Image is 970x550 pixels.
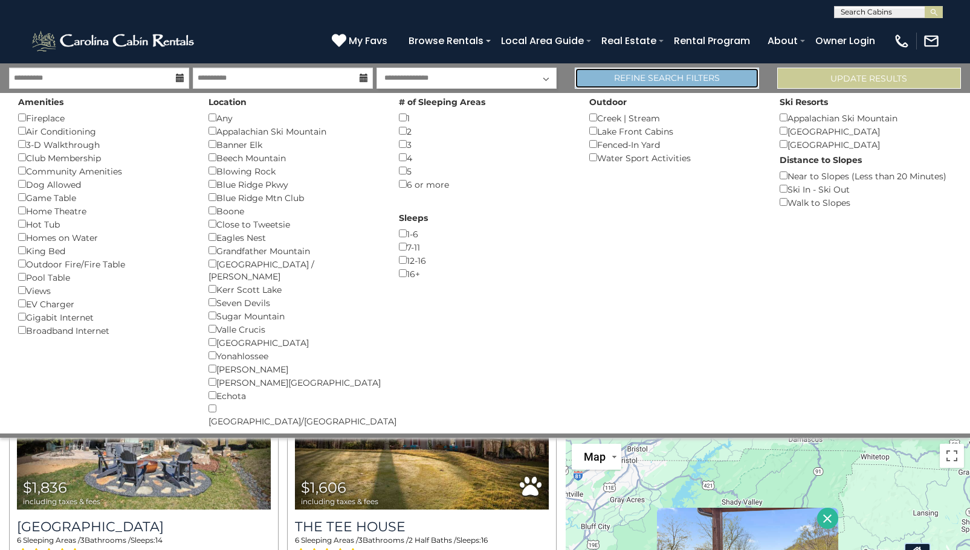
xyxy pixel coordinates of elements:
[155,536,163,545] span: 14
[668,30,756,51] a: Rental Program
[209,322,381,336] div: Valle Crucis
[761,30,804,51] a: About
[399,96,485,108] label: # of Sleeping Areas
[295,519,549,535] a: The Tee House
[409,536,456,545] span: 2 Half Baths /
[18,297,190,310] div: EV Charger
[399,227,571,240] div: 1-6
[780,154,862,166] label: Distance to Slopes
[80,536,85,545] span: 3
[23,479,67,496] span: $1,836
[589,138,761,151] div: Fenced-In Yard
[780,111,952,124] div: Appalachian Ski Mountain
[17,519,271,535] a: [GEOGRAPHIC_DATA]
[589,96,627,108] label: Outdoor
[18,124,190,138] div: Air Conditioning
[209,349,381,362] div: Yonahlossee
[495,30,590,51] a: Local Area Guide
[301,479,346,496] span: $1,606
[30,29,198,53] img: White-1-2.png
[23,497,100,505] span: including taxes & fees
[358,536,363,545] span: 3
[18,96,63,108] label: Amenities
[301,497,378,505] span: including taxes & fees
[209,283,381,296] div: Kerr Scott Lake
[399,212,428,224] label: Sleeps
[575,68,758,89] a: Refine Search Filters
[893,33,910,50] img: phone-regular-white.png
[399,124,571,138] div: 2
[481,536,488,545] span: 16
[809,30,881,51] a: Owner Login
[209,204,381,217] div: Boone
[209,376,381,389] div: [PERSON_NAME][GEOGRAPHIC_DATA]
[209,217,381,231] div: Close to Tweetsie
[589,151,761,164] div: Water Sport Activities
[209,151,381,164] div: Beech Mountain
[349,33,387,48] span: My Favs
[209,111,381,124] div: Any
[18,244,190,257] div: King Bed
[209,138,381,151] div: Banner Elk
[399,177,571,191] div: 6 or more
[18,217,190,231] div: Hot Tub
[18,138,190,151] div: 3-D Walkthrough
[209,231,381,244] div: Eagles Nest
[18,177,190,191] div: Dog Allowed
[399,254,571,267] div: 12-16
[399,111,571,124] div: 1
[17,536,21,545] span: 6
[923,33,940,50] img: mail-regular-white.png
[295,536,299,545] span: 6
[209,402,381,427] div: [GEOGRAPHIC_DATA]/[GEOGRAPHIC_DATA]
[209,309,381,322] div: Sugar Mountain
[209,296,381,309] div: Seven Devils
[209,244,381,257] div: Grandfather Mountain
[780,138,952,151] div: [GEOGRAPHIC_DATA]
[209,257,381,283] div: [GEOGRAPHIC_DATA] / [PERSON_NAME]
[780,182,952,196] div: Ski In - Ski Out
[780,124,952,138] div: [GEOGRAPHIC_DATA]
[18,324,190,337] div: Broadband Internet
[399,240,571,254] div: 7-11
[403,30,490,51] a: Browse Rentals
[18,270,190,284] div: Pool Table
[18,111,190,124] div: Fireplace
[209,336,381,349] div: [GEOGRAPHIC_DATA]
[589,124,761,138] div: Lake Front Cabins
[399,164,571,177] div: 5
[209,124,381,138] div: Appalachian Ski Mountain
[209,96,247,108] label: Location
[399,267,571,280] div: 16+
[209,177,381,191] div: Blue Ridge Pkwy
[18,151,190,164] div: Club Membership
[399,151,571,164] div: 4
[399,138,571,151] div: 3
[18,191,190,204] div: Game Table
[18,164,190,177] div: Community Amenities
[18,204,190,217] div: Home Theatre
[18,284,190,297] div: Views
[332,33,390,49] a: My Favs
[209,191,381,204] div: Blue Ridge Mtn Club
[589,111,761,124] div: Creek | Stream
[595,30,662,51] a: Real Estate
[940,444,964,468] button: Toggle fullscreen view
[780,96,828,108] label: Ski Resorts
[777,68,961,89] button: Update Results
[18,310,190,324] div: Gigabit Internet
[209,362,381,376] div: [PERSON_NAME]
[209,389,381,402] div: Echota
[209,164,381,177] div: Blowing Rock
[18,257,190,270] div: Outdoor Fire/Fire Table
[17,519,271,535] h3: Bluff View Farm
[572,444,621,470] button: Change map style
[584,450,606,463] span: Map
[780,196,952,209] div: Walk to Slopes
[817,508,838,529] button: Close
[780,169,952,182] div: Near to Slopes (Less than 20 Minutes)
[18,231,190,244] div: Homes on Water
